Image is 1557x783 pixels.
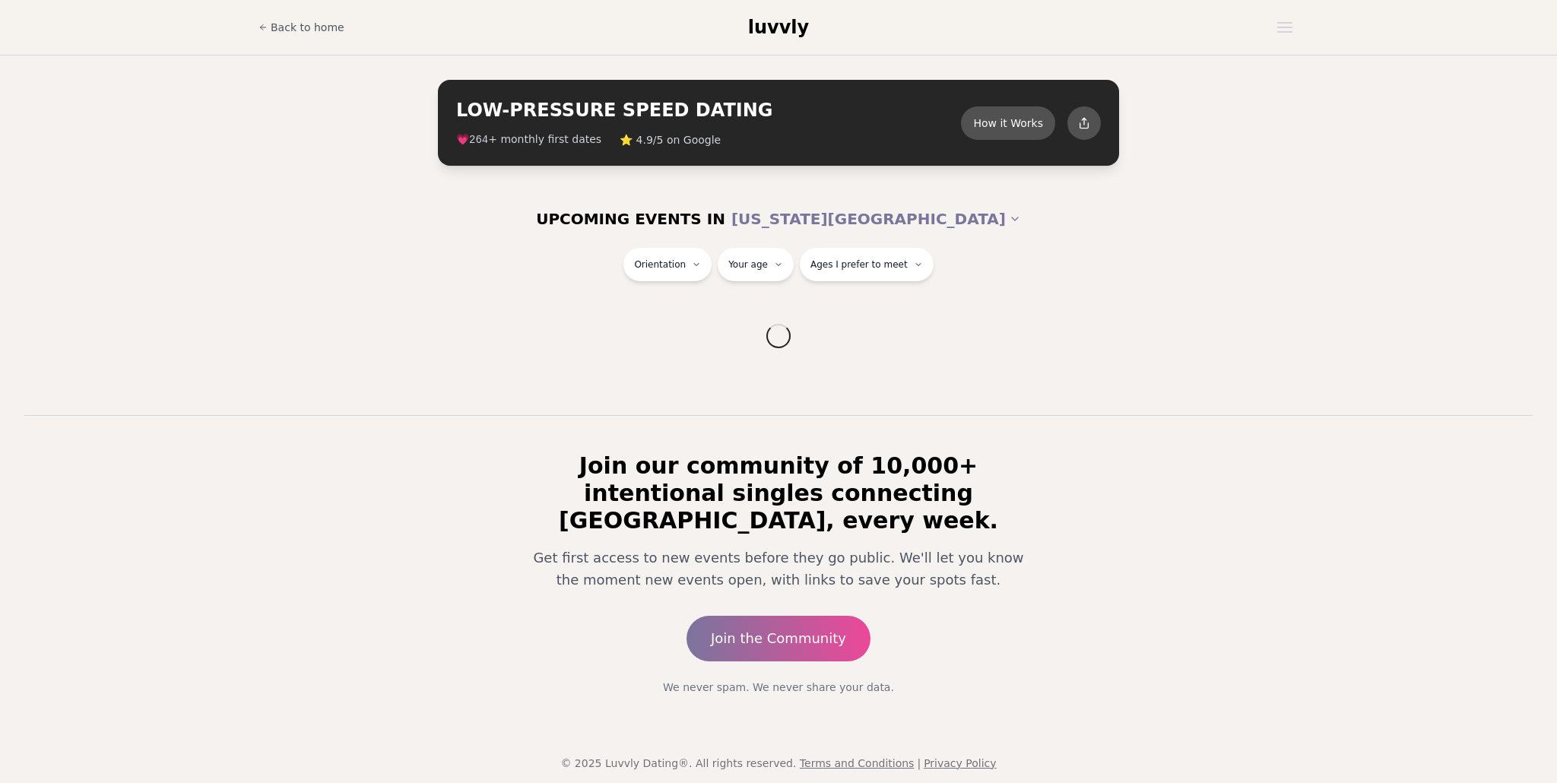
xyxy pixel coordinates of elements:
[1271,16,1299,39] button: Open menu
[731,202,1021,236] button: [US_STATE][GEOGRAPHIC_DATA]
[924,757,996,769] a: Privacy Policy
[12,756,1545,771] p: © 2025 Luvvly Dating®. All rights reserved.
[718,248,794,281] button: Your age
[748,17,809,38] span: luvvly
[271,20,344,35] span: Back to home
[511,452,1046,534] h2: Join our community of 10,000+ intentional singles connecting [GEOGRAPHIC_DATA], every week.
[258,12,344,43] a: Back to home
[511,680,1046,695] p: We never spam. We never share your data.
[748,15,809,40] a: luvvly
[456,132,601,147] span: 💗 + monthly first dates
[634,258,686,271] span: Orientation
[961,106,1055,140] button: How it Works
[469,134,488,146] span: 264
[456,98,961,122] h2: LOW-PRESSURE SPEED DATING
[810,258,908,271] span: Ages I prefer to meet
[536,208,725,230] span: UPCOMING EVENTS IN
[620,132,721,147] span: ⭐ 4.9/5 on Google
[800,248,934,281] button: Ages I prefer to meet
[800,757,915,769] a: Terms and Conditions
[728,258,768,271] span: Your age
[523,547,1034,591] p: Get first access to new events before they go public. We'll let you know the moment new events op...
[623,248,712,281] button: Orientation
[687,616,870,661] a: Join the Community
[917,757,921,769] span: |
